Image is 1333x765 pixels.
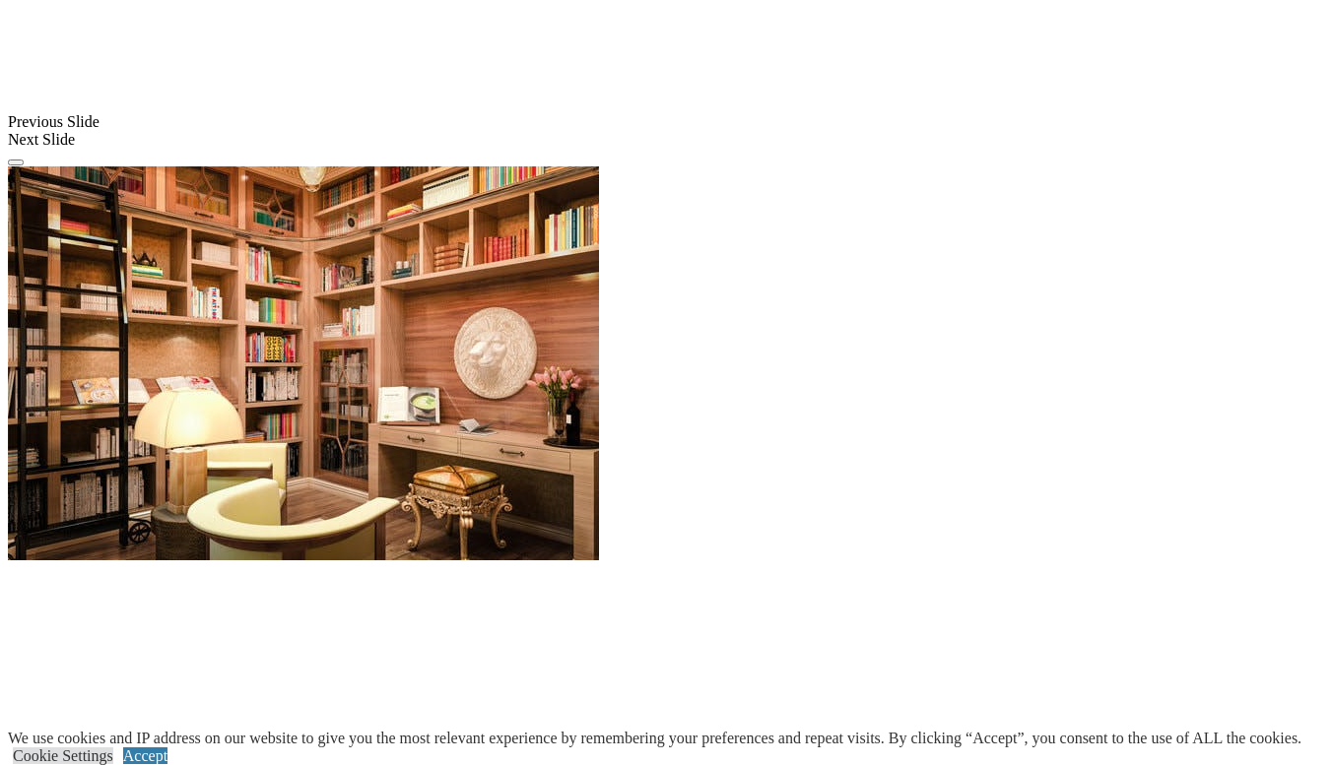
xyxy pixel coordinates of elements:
div: Previous Slide [8,113,1325,131]
a: Accept [123,747,167,764]
button: Click here to pause slide show [8,159,24,165]
div: We use cookies and IP address on our website to give you the most relevant experience by remember... [8,730,1301,747]
div: Next Slide [8,131,1325,149]
a: Cookie Settings [13,747,113,764]
img: Banner for mobile view [8,166,599,560]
